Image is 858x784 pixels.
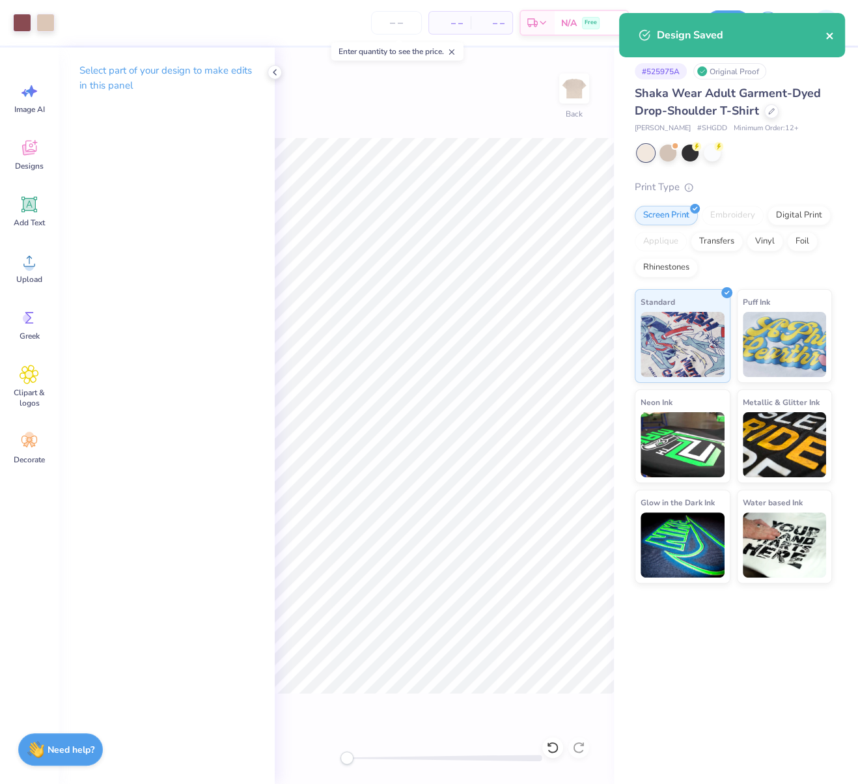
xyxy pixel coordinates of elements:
[825,27,835,43] button: close
[693,63,766,79] div: Original Proof
[641,412,725,477] img: Neon Ink
[8,387,51,408] span: Clipart & logos
[20,331,40,341] span: Greek
[15,161,44,171] span: Designs
[641,496,715,509] span: Glow in the Dark Ink
[743,395,820,409] span: Metallic & Glitter Ink
[635,123,691,134] span: [PERSON_NAME]
[789,10,845,36] a: KM
[641,395,672,409] span: Neon Ink
[641,512,725,578] img: Glow in the Dark Ink
[635,63,687,79] div: # 525975A
[734,123,799,134] span: Minimum Order: 12 +
[641,312,725,377] img: Standard
[787,232,818,251] div: Foil
[14,455,45,465] span: Decorate
[697,123,727,134] span: # SHGDD
[585,18,597,27] span: Free
[635,206,698,225] div: Screen Print
[635,232,687,251] div: Applique
[79,63,254,93] p: Select part of your design to make edits in this panel
[635,10,699,36] input: Untitled Design
[743,312,827,377] img: Puff Ink
[561,16,577,30] span: N/A
[657,27,825,43] div: Design Saved
[340,751,353,764] div: Accessibility label
[743,295,770,309] span: Puff Ink
[635,258,698,277] div: Rhinestones
[566,108,583,120] div: Back
[561,76,587,102] img: Back
[14,217,45,228] span: Add Text
[743,412,827,477] img: Metallic & Glitter Ink
[635,85,821,119] span: Shaka Wear Adult Garment-Dyed Drop-Shoulder T-Shirt
[16,274,42,285] span: Upload
[813,10,839,36] img: Katrina Mae Mijares
[768,206,831,225] div: Digital Print
[14,104,45,115] span: Image AI
[635,180,832,195] div: Print Type
[478,16,505,30] span: – –
[371,11,422,35] input: – –
[641,295,675,309] span: Standard
[702,206,764,225] div: Embroidery
[747,232,783,251] div: Vinyl
[331,42,464,61] div: Enter quantity to see the price.
[437,16,463,30] span: – –
[48,744,94,756] strong: Need help?
[743,512,827,578] img: Water based Ink
[691,232,743,251] div: Transfers
[743,496,803,509] span: Water based Ink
